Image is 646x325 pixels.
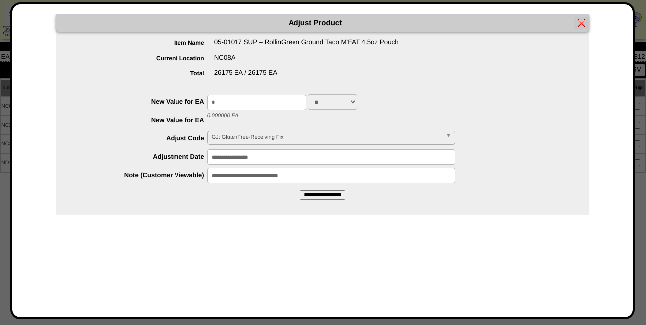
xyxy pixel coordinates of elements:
label: Adjust Code [76,134,207,142]
label: Adjustment Date [76,153,207,160]
label: Total [76,70,214,77]
div: Adjust Product [56,14,589,32]
span: GJ: GlutenFree-Receiving Fix [212,131,442,143]
label: Note (Customer Viewable) [76,171,207,179]
div: 0.000000 EA [76,113,589,128]
div: NC08A [76,54,589,69]
div: 26175 EA / 26175 EA [76,69,589,84]
label: New Value for EA [76,116,207,124]
label: Current Location [76,55,214,62]
div: 05-01017 SUP – RollinGreen Ground Taco M'EAT 4.5oz Pouch [76,38,589,54]
label: New Value for EA [76,98,207,105]
label: Item Name [76,39,214,46]
img: error.gif [578,19,586,27]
